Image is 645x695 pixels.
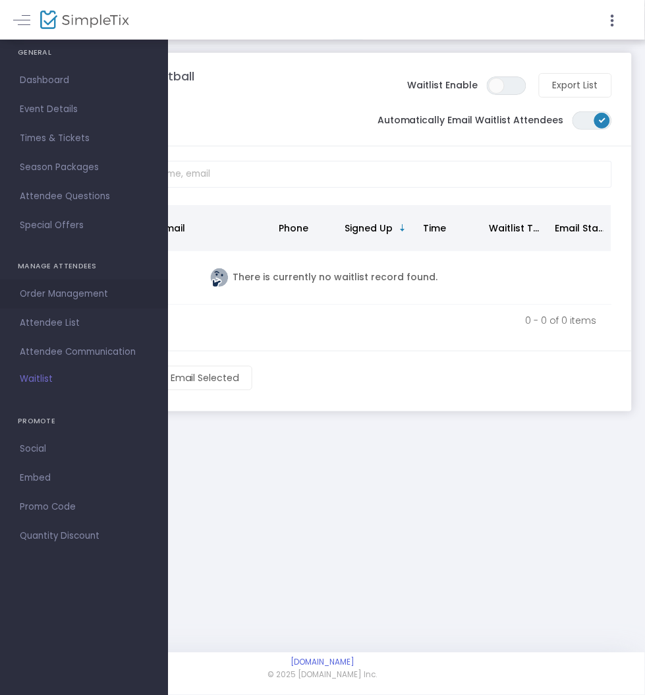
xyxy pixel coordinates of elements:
[20,286,148,303] span: Order Management
[18,40,150,66] h4: GENERAL
[20,72,148,89] span: Dashboard
[148,314,597,327] kendo-pager-info: 0 - 0 of 0 items
[600,117,606,123] span: ON
[20,217,148,234] span: Special Offers
[397,223,408,233] span: Sortable
[547,205,613,251] th: Email Status
[345,222,393,235] span: Signed Up
[34,251,613,305] td: There is currently no waitlist record found.
[20,159,148,176] span: Season Packages
[20,315,148,332] span: Attendee List
[34,205,611,305] div: Data table
[416,205,482,251] th: Time
[160,222,185,235] span: Email
[33,161,612,188] input: Search by firstname, lastname, email
[20,130,148,147] span: Times & Tickets
[268,670,378,682] span: © 2025 [DOMAIN_NAME] Inc.
[20,499,148,516] span: Promo Code
[18,409,150,435] h4: PROMOTE
[291,657,354,668] a: [DOMAIN_NAME]
[210,268,229,287] img: face thinking
[20,528,148,545] span: Quantity Discount
[20,441,148,458] span: Social
[18,253,150,280] h4: MANAGE ATTENDEES
[408,78,478,92] label: Waitlist Enable
[20,373,53,386] span: Waitlist
[20,470,148,487] span: Embed
[20,101,148,118] span: Event Details
[20,344,148,361] span: Attendee Communication
[271,205,337,251] th: Phone
[482,205,547,251] th: Waitlist Type
[20,188,148,205] span: Attendee Questions
[378,113,564,127] label: Automatically Email Waitlist Attendees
